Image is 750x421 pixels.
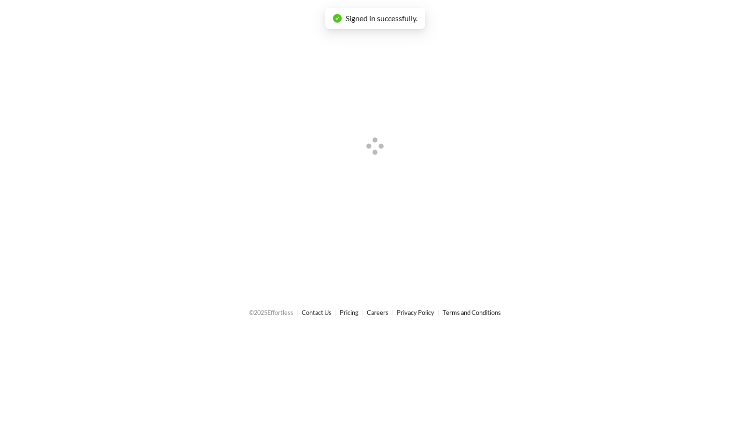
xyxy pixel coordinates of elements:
[333,14,342,23] span: check-circle
[367,309,389,316] a: Careers
[302,309,332,316] a: Contact Us
[340,309,359,316] a: Pricing
[346,14,417,23] span: Signed in successfully.
[443,309,501,316] a: Terms and Conditions
[397,309,434,316] a: Privacy Policy
[249,309,293,316] span: © 2025 Effortless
